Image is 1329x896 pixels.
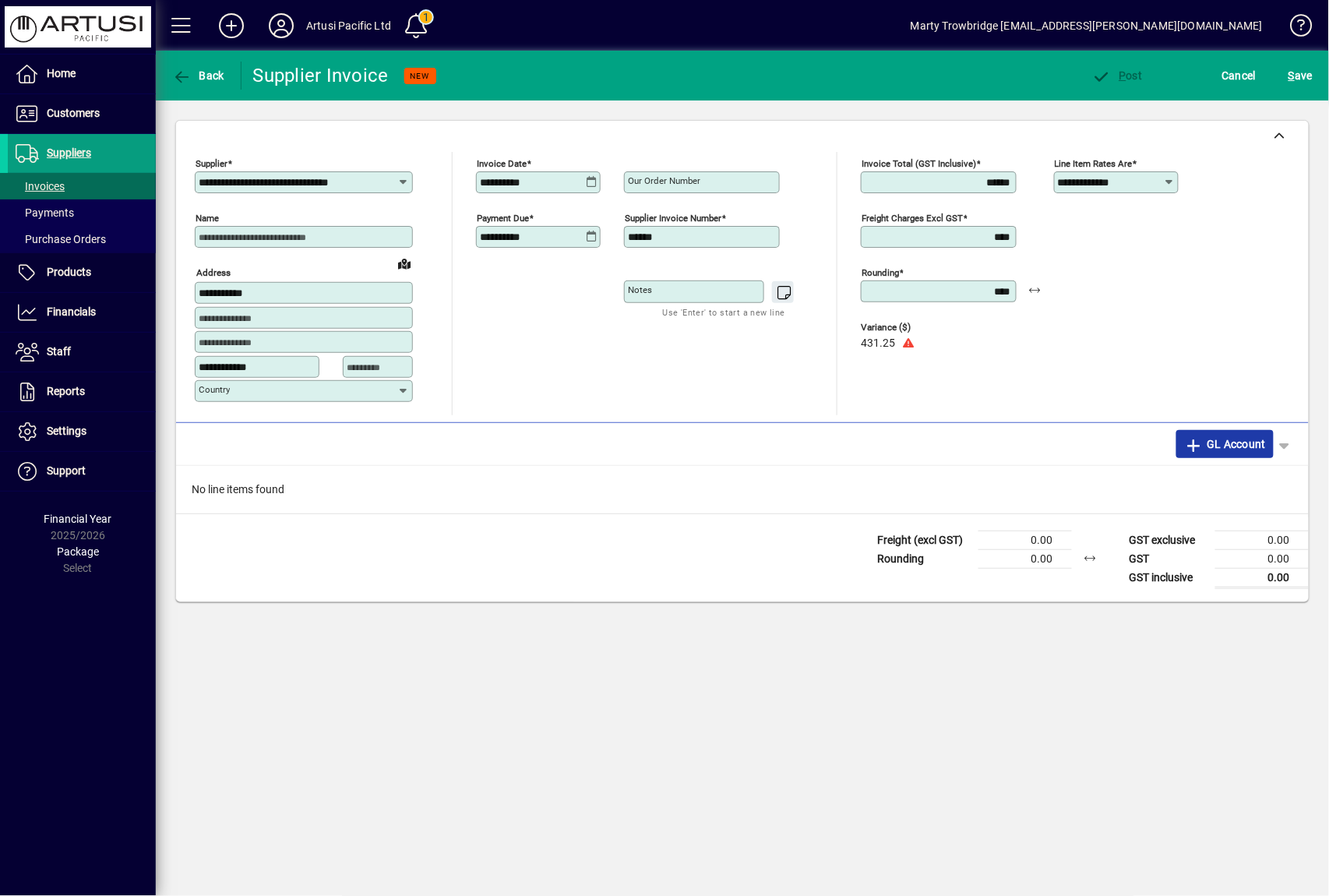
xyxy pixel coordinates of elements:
[978,549,1072,568] td: 0.00
[862,267,899,278] mat-label: Rounding
[253,63,389,88] div: Supplier Invoice
[8,293,156,332] a: Financials
[1088,62,1147,90] button: Post
[8,372,156,411] a: Reports
[57,545,99,558] span: Package
[1215,531,1309,549] td: 0.00
[8,199,156,226] a: Payments
[256,12,306,40] button: Profile
[44,513,112,525] span: Financial Year
[8,412,156,451] a: Settings
[1119,69,1126,82] span: P
[176,466,1309,513] div: No line items found
[306,13,391,38] div: Artusi Pacific Ltd
[47,385,85,397] span: Reports
[869,531,978,549] td: Freight (excl GST)
[8,452,156,491] a: Support
[869,549,978,568] td: Rounding
[1122,531,1215,549] td: GST exclusive
[1285,62,1317,90] button: Save
[172,69,224,82] span: Back
[411,71,430,81] span: NEW
[862,213,963,224] mat-label: Freight charges excl GST
[1218,62,1260,90] button: Cancel
[199,384,230,395] mat-label: Country
[47,146,91,159] span: Suppliers
[8,333,156,372] a: Staff
[156,62,241,90] app-page-header-button: Back
[196,158,227,169] mat-label: Supplier
[477,213,529,224] mat-label: Payment due
[861,337,895,350] span: 431.25
[16,233,106,245] span: Purchase Orders
[1122,549,1215,568] td: GST
[8,226,156,252] a: Purchase Orders
[47,107,100,119] span: Customers
[628,175,700,186] mat-label: Our order number
[47,464,86,477] span: Support
[392,251,417,276] a: View on map
[1288,69,1295,82] span: S
[1122,568,1215,587] td: GST inclusive
[196,213,219,224] mat-label: Name
[206,12,256,40] button: Add
[663,303,785,321] mat-hint: Use 'Enter' to start a new line
[1222,63,1257,88] span: Cancel
[625,213,721,224] mat-label: Supplier invoice number
[1184,432,1266,457] span: GL Account
[47,425,86,437] span: Settings
[1055,158,1133,169] mat-label: Line item rates are
[47,305,96,318] span: Financials
[861,323,954,333] span: Variance ($)
[862,158,976,169] mat-label: Invoice Total (GST inclusive)
[47,67,76,79] span: Home
[1215,568,1309,587] td: 0.00
[16,180,65,192] span: Invoices
[8,55,156,93] a: Home
[911,13,1263,38] div: Marty Trowbridge [EMAIL_ADDRESS][PERSON_NAME][DOMAIN_NAME]
[1278,3,1310,54] a: Knowledge Base
[978,531,1072,549] td: 0.00
[1215,549,1309,568] td: 0.00
[168,62,228,90] button: Back
[8,94,156,133] a: Customers
[1176,430,1274,458] button: GL Account
[8,173,156,199] a: Invoices
[8,253,156,292] a: Products
[1288,63,1313,88] span: ave
[477,158,527,169] mat-label: Invoice date
[628,284,652,295] mat-label: Notes
[47,345,71,358] span: Staff
[47,266,91,278] span: Products
[16,206,74,219] span: Payments
[1092,69,1143,82] span: ost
